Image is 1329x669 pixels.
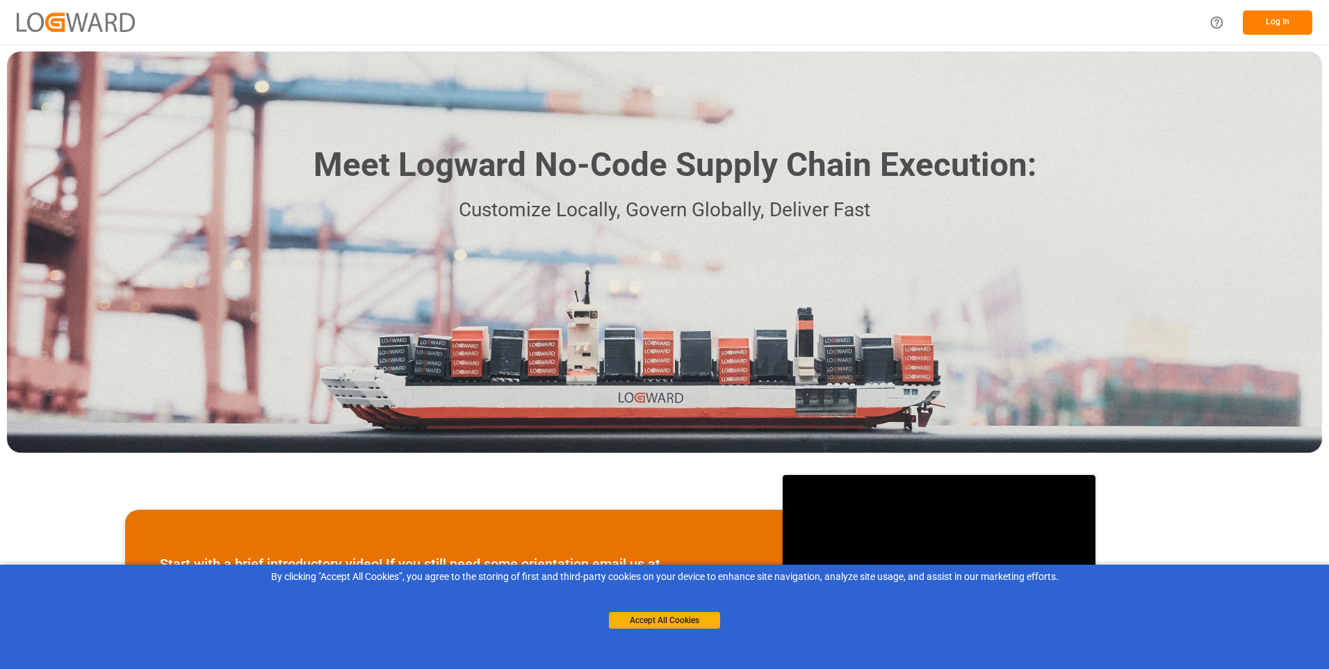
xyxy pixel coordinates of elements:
p: Customize Locally, Govern Globally, Deliver Fast [293,195,1036,226]
h1: Meet Logward No-Code Supply Chain Execution: [313,140,1036,190]
button: Accept All Cookies [609,612,720,629]
img: Logward_new_orange.png [17,13,135,31]
p: Start with a brief introductory video! If you still need some orientation email us at , or schedu... [160,554,748,595]
button: Log In [1243,10,1312,35]
div: By clicking "Accept All Cookies”, you agree to the storing of first and third-party cookies on yo... [10,570,1319,584]
button: Help Center [1201,7,1232,38]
